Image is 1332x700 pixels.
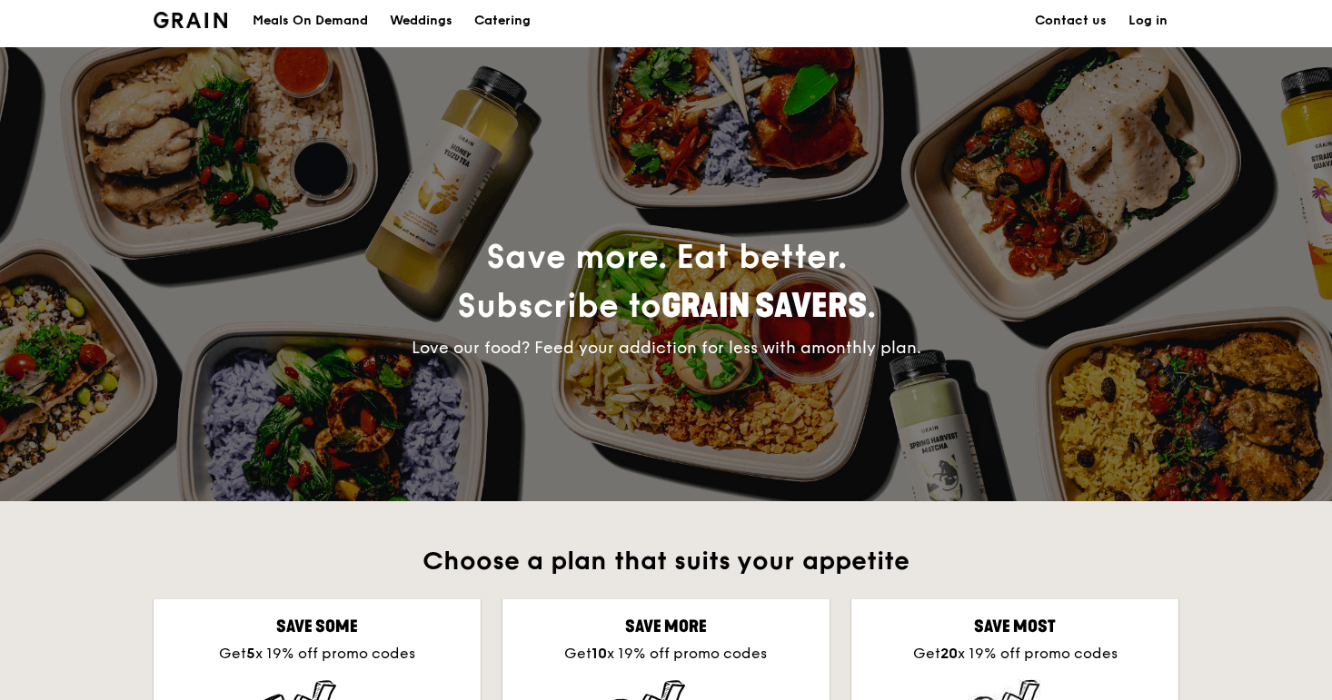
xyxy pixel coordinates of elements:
img: Grain [154,12,227,28]
strong: 20 [940,645,958,662]
div: Get x 19% off promo codes [517,643,815,665]
span: Save more. Eat better. [457,238,876,326]
div: Get x 19% off promo codes [866,643,1164,665]
span: Subscribe to . [457,287,876,326]
div: Save most [866,614,1164,639]
span: monthly plan. [811,338,921,358]
div: Get x 19% off promo codes [168,643,466,665]
strong: 10 [591,645,607,662]
div: Save some [168,614,466,639]
span: Choose a plan that suits your appetite [422,546,910,577]
div: Save more [517,614,815,639]
span: Grain Savers [661,287,867,326]
span: Love our food? Feed your addiction for less with a [412,338,921,358]
strong: 5 [246,645,255,662]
